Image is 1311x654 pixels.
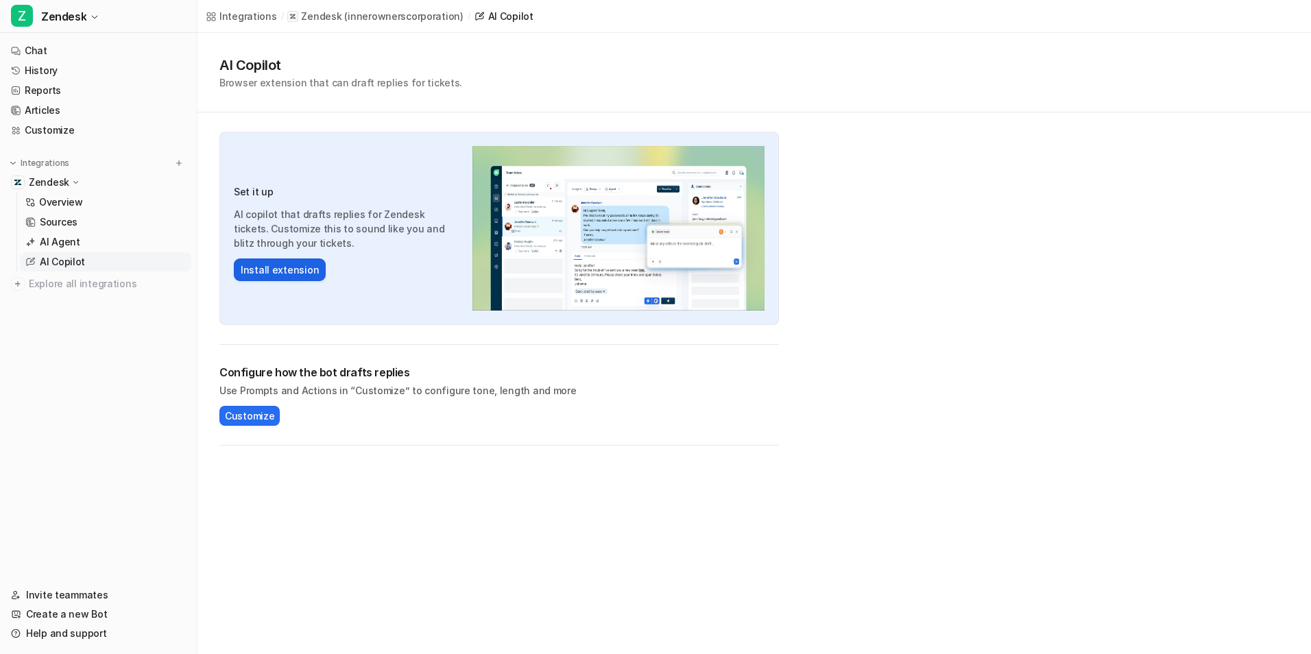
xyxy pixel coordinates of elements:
[41,7,86,26] span: Zendesk
[5,624,191,643] a: Help and support
[472,146,765,311] img: Zendesk AI Copilot
[488,9,533,23] div: AI Copilot
[5,585,191,605] a: Invite teammates
[29,273,186,295] span: Explore all integrations
[5,41,191,60] a: Chat
[5,156,73,170] button: Integrations
[219,364,779,380] h2: Configure how the bot drafts replies
[20,232,191,252] a: AI Agent
[174,158,184,168] img: menu_add.svg
[287,10,463,23] a: Zendesk(innerownerscorporation)
[40,215,77,229] p: Sources
[39,195,83,209] p: Overview
[219,9,277,23] div: Integrations
[5,61,191,80] a: History
[219,75,462,90] p: Browser extension that can draft replies for tickets.
[8,158,18,168] img: expand menu
[40,235,80,249] p: AI Agent
[5,81,191,100] a: Reports
[234,258,326,281] button: Install extension
[11,277,25,291] img: explore all integrations
[29,175,69,189] p: Zendesk
[234,184,459,199] h3: Set it up
[11,5,33,27] span: Z
[40,255,85,269] p: AI Copilot
[20,252,191,271] a: AI Copilot
[219,406,280,426] button: Customize
[206,9,277,23] a: Integrations
[301,10,341,23] p: Zendesk
[21,158,69,169] p: Integrations
[5,101,191,120] a: Articles
[20,213,191,232] a: Sources
[234,207,459,250] p: AI copilot that drafts replies for Zendesk tickets. Customize this to sound like you and blitz th...
[344,10,463,23] p: ( innerownerscorporation )
[281,10,284,23] span: /
[468,10,470,23] span: /
[20,193,191,212] a: Overview
[5,605,191,624] a: Create a new Bot
[14,178,22,186] img: Zendesk
[5,121,191,140] a: Customize
[219,383,779,398] p: Use Prompts and Actions in “Customize” to configure tone, length and more
[5,274,191,293] a: Explore all integrations
[474,9,533,23] a: AI Copilot
[219,55,462,75] h1: AI Copilot
[225,409,274,423] span: Customize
